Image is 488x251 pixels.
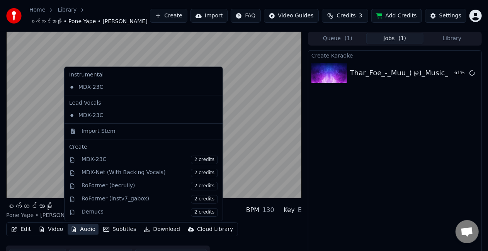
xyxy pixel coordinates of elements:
[197,226,233,233] div: Cloud Library
[191,208,218,217] span: 2 credits
[82,169,218,177] div: MDX-Net (With Backing Vocals)
[191,182,218,190] span: 2 credits
[262,205,274,215] div: 130
[191,156,218,164] span: 2 credits
[69,143,218,151] div: Create
[82,195,218,204] div: RoFormer (instv7_gabox)
[308,51,481,60] div: Create Karaoke
[29,6,45,14] a: Home
[359,12,362,20] span: 3
[58,6,77,14] a: Library
[191,195,218,204] span: 2 credits
[82,127,116,135] div: Import Stem
[345,35,352,42] span: ( 1 )
[6,201,85,212] div: စက်တင်ဘာမိုး
[100,224,139,235] button: Subtitles
[298,205,302,215] div: E
[423,33,481,44] button: Library
[309,33,366,44] button: Queue
[456,220,479,243] div: Open chat
[8,224,34,235] button: Edit
[399,35,406,42] span: ( 1 )
[82,156,218,164] div: MDX-23C
[66,69,221,81] div: Instrumental
[66,109,209,122] div: MDX-23C
[82,208,218,217] div: Demucs
[6,212,85,219] div: Pone Yape • [PERSON_NAME]
[454,70,466,76] div: 61 %
[322,9,368,23] button: Credits3
[66,97,221,109] div: Lead Vocals
[29,6,150,25] nav: breadcrumb
[231,9,260,23] button: FAQ
[68,224,99,235] button: Audio
[425,9,466,23] button: Settings
[29,18,148,25] span: စက်တင်ဘာမိုး • Pone Yape • [PERSON_NAME]
[371,9,422,23] button: Add Credits
[66,81,209,93] div: MDX-23C
[150,9,187,23] button: Create
[284,205,295,215] div: Key
[36,224,66,235] button: Video
[141,224,183,235] button: Download
[246,205,259,215] div: BPM
[264,9,319,23] button: Video Guides
[439,12,461,20] div: Settings
[82,182,218,190] div: RoFormer (becruily)
[337,12,355,20] span: Credits
[366,33,423,44] button: Jobs
[190,9,228,23] button: Import
[6,8,22,24] img: youka
[191,169,218,177] span: 2 credits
